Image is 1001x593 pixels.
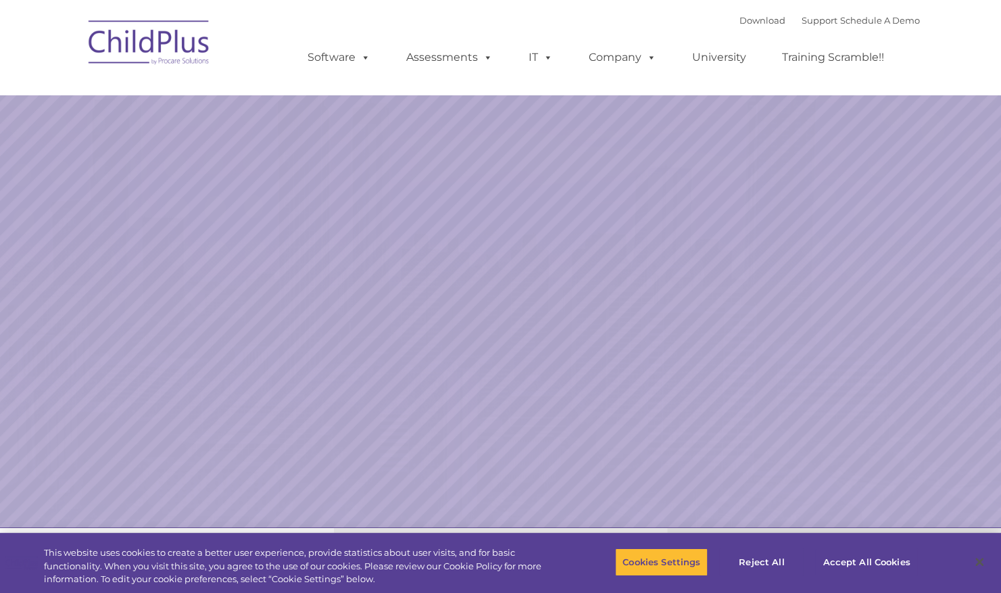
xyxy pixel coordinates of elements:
[815,548,917,576] button: Accept All Cookies
[44,546,551,586] div: This website uses cookies to create a better user experience, provide statistics about user visit...
[575,44,670,71] a: Company
[739,15,785,26] a: Download
[82,11,217,78] img: ChildPlus by Procare Solutions
[719,548,804,576] button: Reject All
[294,44,384,71] a: Software
[840,15,920,26] a: Schedule A Demo
[965,547,994,577] button: Close
[680,298,846,343] a: Learn More
[393,44,506,71] a: Assessments
[515,44,566,71] a: IT
[615,548,708,576] button: Cookies Settings
[679,44,760,71] a: University
[768,44,898,71] a: Training Scramble!!
[802,15,837,26] a: Support
[739,15,920,26] font: |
